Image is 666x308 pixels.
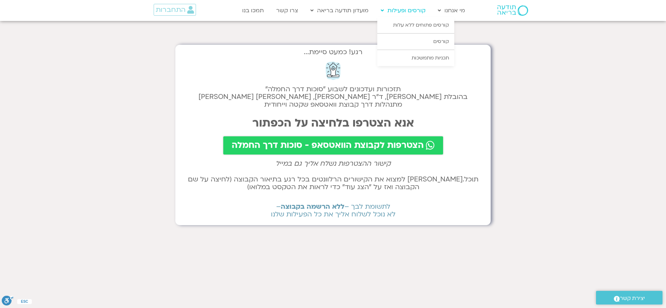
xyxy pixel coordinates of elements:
b: ללא הרשמה בקבוצה [281,202,344,211]
a: קורסים [377,34,454,50]
a: התחברות [154,4,196,16]
span: יצירת קשר [620,294,645,303]
h2: לתשומת לבך – – לא נוכל לשלוח אליך את כל הפעילות שלנו [182,203,484,218]
h2: תוכל.[PERSON_NAME] למצוא את הקישורים הרלוונטים בכל רגע בתיאור הקבוצה (לחיצה על שם הקבוצה ואז על ״... [182,176,484,191]
a: יצירת קשר [596,291,663,305]
img: תודעה בריאה [497,5,528,16]
span: הצטרפות לקבוצת הוואטסאפ - סוכות דרך החמלה [232,141,424,150]
h2: רגע! כמעט סיימת... [182,52,484,52]
h2: קישור ההצטרפות נשלח אליך גם במייל [182,160,484,167]
a: מי אנחנו [434,4,469,17]
a: הצטרפות לקבוצת הוואטסאפ - סוכות דרך החמלה [223,136,443,155]
a: מועדון תודעה בריאה [307,4,372,17]
a: קורסים פתוחים ללא עלות [377,17,454,33]
a: תמכו בנו [239,4,267,17]
span: התחברות [156,6,185,14]
a: צרו קשר [273,4,302,17]
a: קורסים ופעילות [377,4,429,17]
h2: אנא הצטרפו בלחיצה על הכפתור [182,117,484,129]
a: תכניות מתמשכות [377,50,454,66]
h2: תזכורות ועדכונים לשבוע "סוכות דרך החמלה" בהובלת [PERSON_NAME], ד״ר [PERSON_NAME], [PERSON_NAME] [... [182,85,484,108]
